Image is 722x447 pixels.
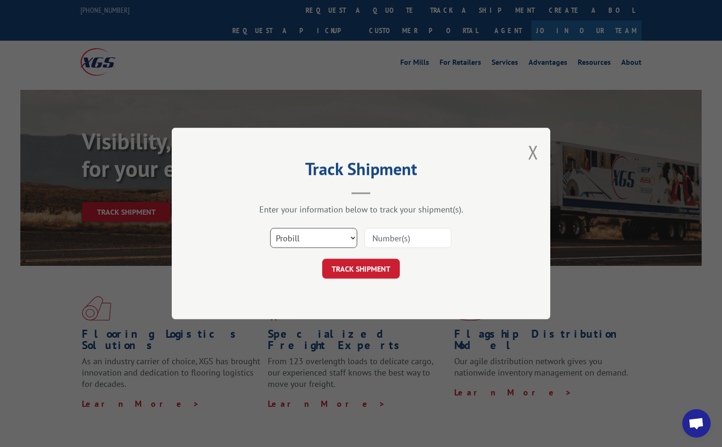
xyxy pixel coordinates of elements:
button: Close modal [528,140,538,165]
h2: Track Shipment [219,162,503,180]
div: Open chat [682,409,711,438]
button: TRACK SHIPMENT [322,259,400,279]
div: Enter your information below to track your shipment(s). [219,204,503,215]
input: Number(s) [364,228,451,248]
